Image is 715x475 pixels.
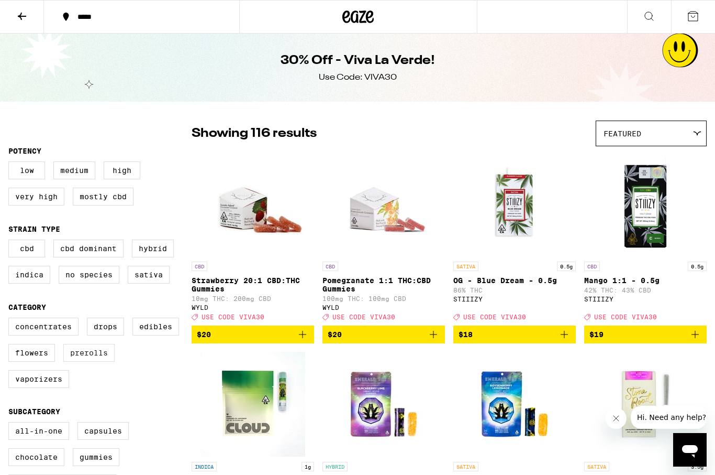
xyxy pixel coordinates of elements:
p: HYBRID [322,462,348,471]
label: Gummies [73,448,119,466]
p: 0.5g [557,262,576,271]
p: 86% THC [453,287,576,294]
label: Flowers [8,344,55,362]
div: STIIIZY [453,296,576,303]
legend: Subcategory [8,407,60,416]
legend: Strain Type [8,225,60,233]
label: Sativa [128,266,170,284]
iframe: Button to launch messaging window [673,433,707,467]
label: Concentrates [8,318,79,336]
span: USE CODE VIVA30 [463,314,526,320]
img: Emerald Sky - Blackberry Lime Live Resin Gummies [331,352,436,457]
div: Use Code: VIVA30 [319,72,397,83]
a: Open page for OG - Blue Dream - 0.5g from STIIIZY [453,152,576,326]
p: 0.5g [688,262,707,271]
p: SATIVA [453,262,478,271]
label: Very High [8,188,64,206]
label: Prerolls [63,344,115,362]
span: USE CODE VIVA30 [594,314,657,320]
label: Mostly CBD [73,188,133,206]
p: 100mg THC: 100mg CBD [322,295,445,302]
p: INDICA [192,462,217,471]
img: WYLD - Pomegranate 1:1 THC:CBD Gummies [331,152,436,256]
img: Emerald Sky - Boysenberry Lemonade Live Resin Gummies [462,352,567,457]
a: Open page for Strawberry 20:1 CBD:THC Gummies from WYLD [192,152,314,326]
label: Hybrid [132,240,174,257]
button: Add to bag [192,326,314,343]
span: $18 [459,330,473,339]
div: WYLD [192,304,314,311]
p: 1g [301,462,314,471]
span: Featured [604,129,641,138]
p: Showing 116 results [192,125,317,143]
p: CBD [322,262,338,271]
label: Chocolate [8,448,64,466]
p: Pomegranate 1:1 THC:CBD Gummies [322,276,445,293]
label: Vaporizers [8,370,69,388]
img: STIIIZY - Mango 1:1 - 0.5g [593,152,698,256]
label: Edibles [132,318,179,336]
img: STIIIZY - OG - Blue Dream - 0.5g [462,152,567,256]
label: Drops [87,318,124,336]
label: All-In-One [8,422,69,440]
label: No Species [59,266,119,284]
p: CBD [192,262,207,271]
legend: Potency [8,147,41,155]
label: CBD Dominant [53,240,124,257]
a: Open page for Mango 1:1 - 0.5g from STIIIZY [584,152,707,326]
span: USE CODE VIVA30 [332,314,395,320]
iframe: Message from company [631,406,707,429]
p: SATIVA [584,462,609,471]
label: CBD [8,240,45,257]
span: USE CODE VIVA30 [202,314,264,320]
span: $20 [197,330,211,339]
p: OG - Blue Dream - 0.5g [453,276,576,285]
span: $19 [589,330,604,339]
img: Stone Road - Sour Amnesia Haze Infused 5-Pack - 3.5g [593,352,698,457]
label: Capsules [77,422,129,440]
div: WYLD [322,304,445,311]
label: Indica [8,266,50,284]
label: Medium [53,161,95,179]
p: SATIVA [453,462,478,471]
p: 10mg THC: 200mg CBD [192,295,314,302]
button: Add to bag [584,326,707,343]
img: Cloud - Granddaddy Purple - 1g [200,352,305,457]
p: CBD [584,262,600,271]
div: STIIIZY [584,296,707,303]
p: Strawberry 20:1 CBD:THC Gummies [192,276,314,293]
p: 3.5g [688,462,707,471]
p: 42% THC: 43% CBD [584,287,707,294]
iframe: Close message [606,408,627,429]
h1: 30% Off - Viva La Verde! [281,52,435,70]
button: Add to bag [453,326,576,343]
p: Mango 1:1 - 0.5g [584,276,707,285]
label: Low [8,161,45,179]
label: High [104,161,140,179]
a: Open page for Pomegranate 1:1 THC:CBD Gummies from WYLD [322,152,445,326]
img: WYLD - Strawberry 20:1 CBD:THC Gummies [200,152,305,256]
span: $20 [328,330,342,339]
button: Add to bag [322,326,445,343]
legend: Category [8,303,46,311]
